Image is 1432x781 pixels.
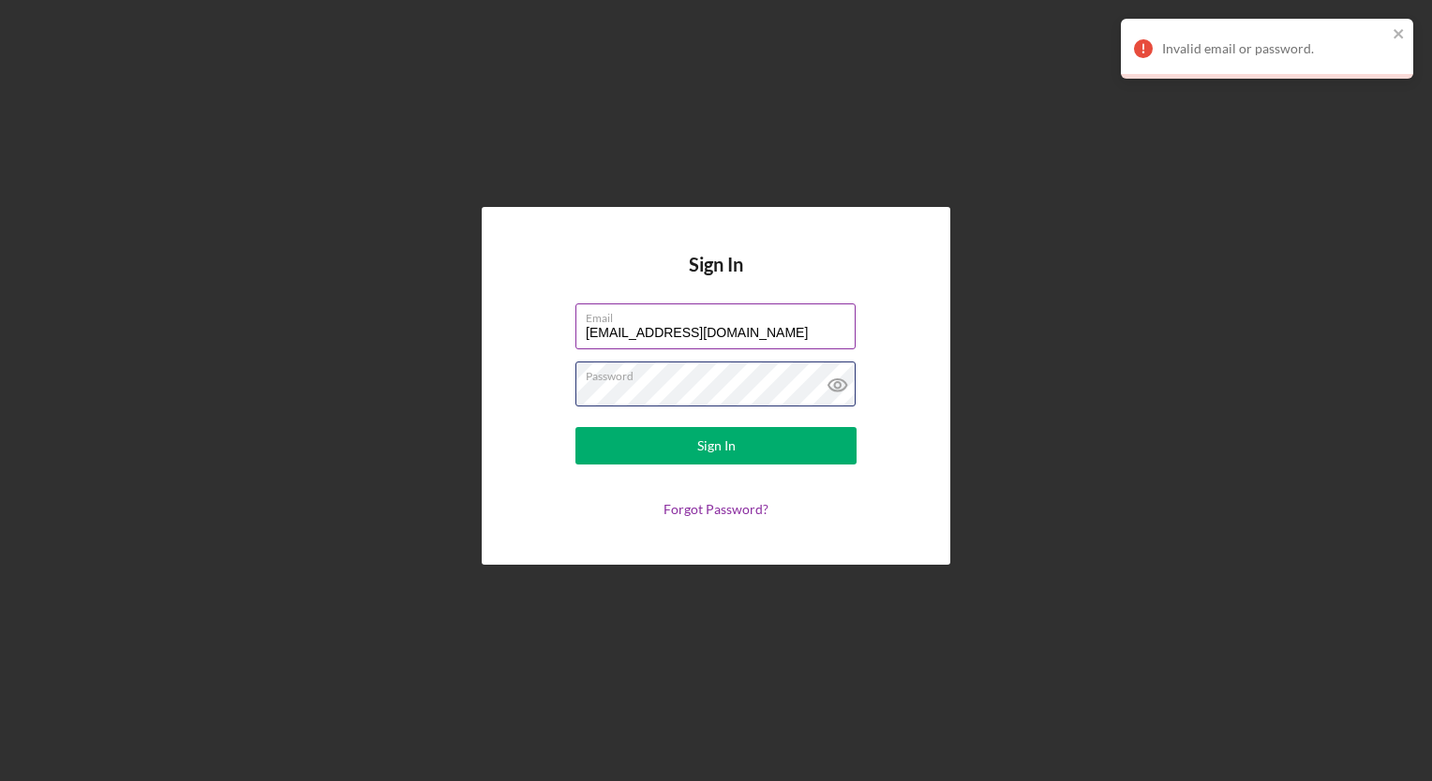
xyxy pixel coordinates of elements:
[586,304,856,325] label: Email
[1393,26,1406,44] button: close
[575,427,857,464] button: Sign In
[1162,41,1387,56] div: Invalid email or password.
[664,501,768,517] a: Forgot Password?
[689,254,743,303] h4: Sign In
[586,362,856,383] label: Password
[697,427,736,464] div: Sign In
